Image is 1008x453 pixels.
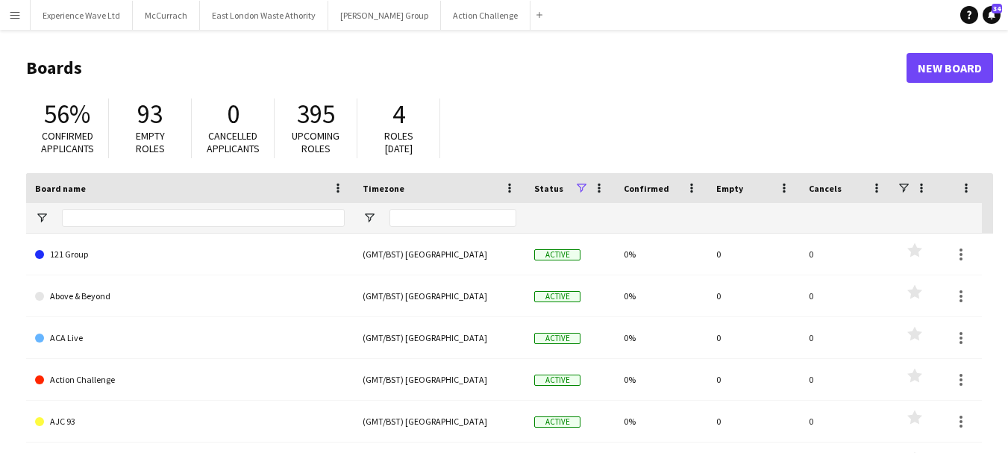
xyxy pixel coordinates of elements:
div: 0% [615,317,707,358]
span: Confirmed applicants [41,129,94,155]
div: 0% [615,359,707,400]
span: Cancelled applicants [207,129,260,155]
a: Above & Beyond [35,275,345,317]
span: 93 [137,98,163,131]
input: Timezone Filter Input [389,209,516,227]
a: New Board [907,53,993,83]
button: Experience Wave Ltd [31,1,133,30]
span: Confirmed [624,183,669,194]
span: Empty roles [136,129,165,155]
a: ACA Live [35,317,345,359]
span: Active [534,333,580,344]
div: 0% [615,275,707,316]
span: Empty [716,183,743,194]
span: Active [534,249,580,260]
a: AJC 93 [35,401,345,443]
span: Cancels [809,183,842,194]
button: East London Waste Athority [200,1,328,30]
span: Board name [35,183,86,194]
div: 0 [800,275,892,316]
span: Active [534,416,580,428]
div: 0% [615,401,707,442]
button: Action Challenge [441,1,530,30]
span: 395 [297,98,335,131]
span: 56% [44,98,90,131]
div: 0 [800,317,892,358]
div: (GMT/BST) [GEOGRAPHIC_DATA] [354,234,525,275]
button: Open Filter Menu [35,211,48,225]
div: 0 [800,401,892,442]
span: Active [534,375,580,386]
a: Action Challenge [35,359,345,401]
div: 0 [707,401,800,442]
div: 0% [615,234,707,275]
button: Open Filter Menu [363,211,376,225]
a: 34 [983,6,1001,24]
span: Status [534,183,563,194]
h1: Boards [26,57,907,79]
span: 34 [992,4,1002,13]
div: 0 [707,317,800,358]
div: (GMT/BST) [GEOGRAPHIC_DATA] [354,275,525,316]
div: 0 [800,234,892,275]
button: McCurrach [133,1,200,30]
span: Roles [DATE] [384,129,413,155]
button: [PERSON_NAME] Group [328,1,441,30]
a: 121 Group [35,234,345,275]
div: (GMT/BST) [GEOGRAPHIC_DATA] [354,359,525,400]
div: (GMT/BST) [GEOGRAPHIC_DATA] [354,317,525,358]
div: 0 [707,275,800,316]
div: 0 [800,359,892,400]
input: Board name Filter Input [62,209,345,227]
span: Active [534,291,580,302]
div: 0 [707,234,800,275]
span: 0 [227,98,240,131]
span: Timezone [363,183,404,194]
span: Upcoming roles [292,129,339,155]
span: 4 [392,98,405,131]
div: 0 [707,359,800,400]
div: (GMT/BST) [GEOGRAPHIC_DATA] [354,401,525,442]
